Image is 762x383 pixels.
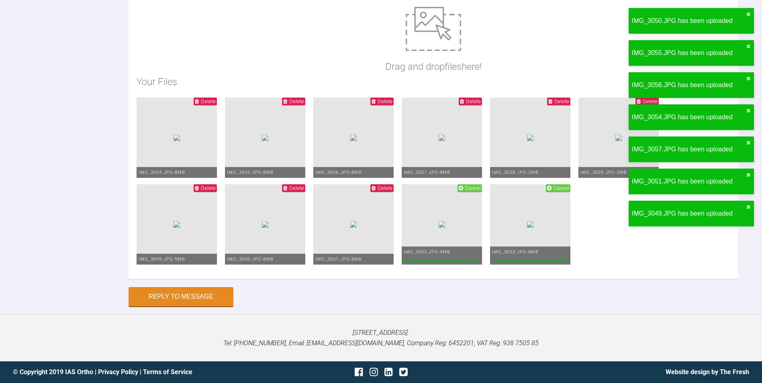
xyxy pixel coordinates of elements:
[632,208,746,219] div: IMG_3049.JPG has been uploaded
[632,112,746,122] div: IMG_3054.JPG has been uploaded
[350,221,357,228] img: 56d438eb-e9c6-49f3-b899-6bc8f2dabbcd
[632,80,746,90] div: IMG_3056.JPG has been uploaded
[174,221,180,228] img: 5bf28aaa-db73-486e-83f9-3ae4f20a7e36
[746,75,751,82] button: close
[289,185,304,191] span: Delete
[746,172,751,178] button: close
[98,368,138,376] a: Privacy Policy
[137,74,730,90] h2: Your Files
[227,170,274,175] span: IMG_3055.JPG - 8MB
[315,257,362,262] span: IMG_3051.JPG - 8MB
[746,43,751,50] button: close
[554,185,569,191] span: Cancel
[404,170,450,175] span: IMG_3057.JPG - 8MB
[632,16,746,26] div: IMG_3050.JPG has been uploaded
[465,185,481,191] span: Cancel
[227,257,274,262] span: IMG_3050.JPG - 8MB
[580,170,627,175] span: IMG_3059.JPG - 2MB
[746,204,751,210] button: close
[632,176,746,187] div: IMG_3051.JPG has been uploaded
[143,368,192,376] a: Terms of Service
[746,140,751,146] button: close
[262,221,268,228] img: 6094c240-0a28-49c0-890a-4a11102b4784
[129,287,233,306] button: Reply to Message
[492,170,539,175] span: IMG_3058.JPG - 2MB
[439,134,445,141] img: 221876dc-3e41-453a-9f8e-e28ec39c7818
[466,98,481,104] span: Delete
[492,249,539,255] span: IMG_3053.JPG - 8MB
[554,98,569,104] span: Delete
[315,170,362,175] span: IMG_3056.JPG - 8MB
[439,221,445,228] img: 5d4e6892-4670-4f70-970f-383c71c23f6f
[615,134,622,141] img: 9b908ea3-bb7c-4021-970a-c559f1e8cd4f
[527,134,533,141] img: 157078d8-a231-4808-823f-ebb3a30165ae
[289,98,304,104] span: Delete
[378,98,392,104] span: Delete
[201,185,216,191] span: Delete
[632,48,746,58] div: IMG_3055.JPG has been uploaded
[378,185,392,191] span: Delete
[350,134,357,141] img: a61c4e3f-dcb8-4a3e-ac5d-2dbb2b1edf0f
[746,108,751,114] button: close
[385,59,482,74] p: Drag and drop files here!
[746,11,751,18] button: close
[666,368,749,376] a: Website design by The Fresh
[139,170,185,175] span: IMG_3054.JPG - 8MB
[632,144,746,155] div: IMG_3057.JPG has been uploaded
[139,257,185,262] span: IMG_3049.JPG - 9MB
[262,134,268,141] img: 606ff293-491d-44c4-8b9a-def411c60c3a
[201,98,216,104] span: Delete
[13,328,749,348] p: [STREET_ADDRESS]. Tel: [PHONE_NUMBER], Email: [EMAIL_ADDRESS][DOMAIN_NAME], Company Reg: 6452201,...
[527,221,533,228] img: 1df240cc-b143-4bfc-ba2a-5796e913bf90
[404,249,450,255] span: IMG_3052.JPG - 9MB
[13,367,258,377] div: © Copyright 2019 IAS Ortho | |
[174,134,180,141] img: 00070571-1435-414b-b79e-82028328fd92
